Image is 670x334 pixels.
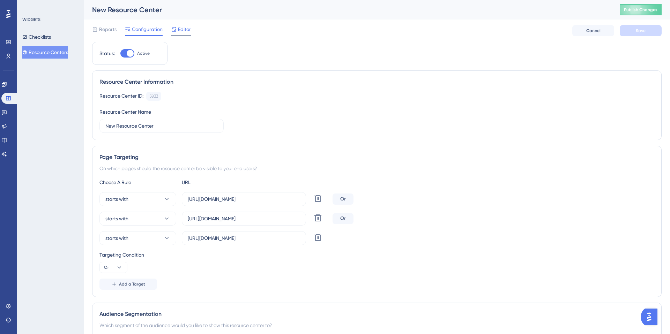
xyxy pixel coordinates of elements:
[92,5,602,15] div: New Resource Center
[188,195,300,203] input: yourwebsite.com/path
[572,25,614,36] button: Cancel
[99,178,176,187] div: Choose A Rule
[104,265,109,270] span: Or
[188,215,300,222] input: yourwebsite.com/path
[105,234,128,242] span: starts with
[620,4,662,15] button: Publish Changes
[99,231,176,245] button: starts with
[99,49,115,58] div: Status:
[586,28,601,33] span: Cancel
[333,193,353,205] div: Or
[333,213,353,224] div: Or
[182,178,259,187] div: URL
[99,25,117,33] span: Reports
[99,279,157,290] button: Add a Target
[99,78,654,86] div: Resource Center Information
[99,251,654,259] div: Targeting Condition
[22,46,68,59] button: Resource Centers
[99,212,176,226] button: starts with
[620,25,662,36] button: Save
[149,93,158,99] div: 5833
[105,122,218,130] input: Type your Resource Center name
[105,214,128,223] span: starts with
[99,108,151,116] div: Resource Center Name
[624,7,657,13] span: Publish Changes
[99,321,654,329] div: Which segment of the audience would you like to show this resource center to?
[636,28,646,33] span: Save
[99,92,143,101] div: Resource Center ID:
[22,17,40,22] div: WIDGETS
[132,25,163,33] span: Configuration
[178,25,191,33] span: Editor
[99,164,654,173] div: On which pages should the resource center be visible to your end users?
[22,31,51,43] button: Checklists
[641,306,662,327] iframe: UserGuiding AI Assistant Launcher
[99,192,176,206] button: starts with
[99,262,127,273] button: Or
[99,310,654,318] div: Audience Segmentation
[99,153,654,161] div: Page Targeting
[137,51,150,56] span: Active
[188,234,300,242] input: yourwebsite.com/path
[105,195,128,203] span: starts with
[119,281,145,287] span: Add a Target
